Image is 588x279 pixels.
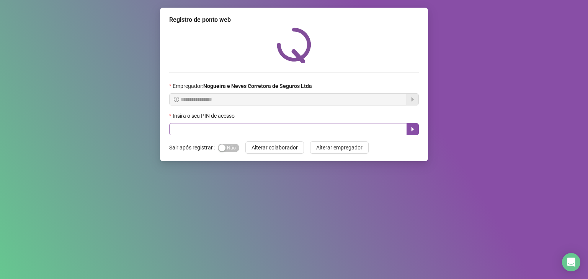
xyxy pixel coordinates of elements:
strong: Nogueira e Neves Corretora de Seguros Ltda [203,83,312,89]
div: Open Intercom Messenger [562,253,580,271]
button: Alterar empregador [310,141,369,154]
span: Alterar empregador [316,143,363,152]
span: Alterar colaborador [252,143,298,152]
span: caret-right [410,126,416,132]
span: info-circle [174,97,179,102]
img: QRPoint [277,28,311,63]
button: Alterar colaborador [245,141,304,154]
label: Insira o seu PIN de acesso [169,112,240,120]
span: Empregador : [173,82,312,90]
div: Registro de ponto web [169,15,419,24]
label: Sair após registrar [169,141,218,154]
